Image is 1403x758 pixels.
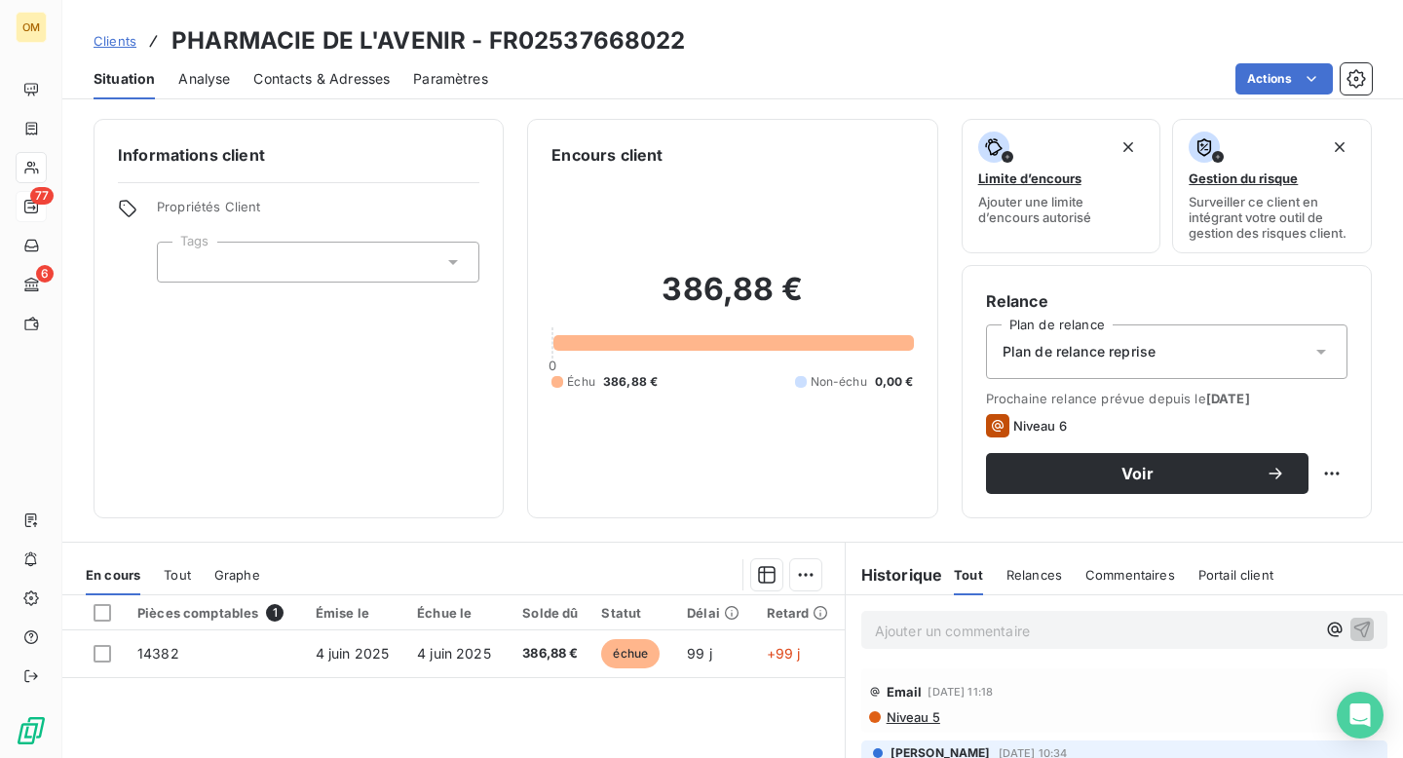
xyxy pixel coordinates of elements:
[94,69,155,89] span: Situation
[253,69,390,89] span: Contacts & Adresses
[171,23,686,58] h3: PHARMACIE DE L'AVENIR - FR02537668022
[551,143,663,167] h6: Encours client
[1085,567,1175,583] span: Commentaires
[1009,466,1266,481] span: Voir
[603,373,658,391] span: 386,88 €
[887,684,923,700] span: Email
[164,567,191,583] span: Tout
[518,644,578,663] span: 386,88 €
[1189,171,1298,186] span: Gestion du risque
[137,645,179,662] span: 14382
[687,605,742,621] div: Délai
[978,171,1081,186] span: Limite d’encours
[986,453,1308,494] button: Voir
[417,605,495,621] div: Échue le
[173,253,189,271] input: Ajouter une valeur
[157,199,479,226] span: Propriétés Client
[986,391,1347,406] span: Prochaine relance prévue depuis le
[518,605,578,621] div: Solde dû
[16,715,47,746] img: Logo LeanPay
[413,69,488,89] span: Paramètres
[16,12,47,43] div: OM
[986,289,1347,313] h6: Relance
[767,605,833,621] div: Retard
[1003,342,1156,361] span: Plan de relance reprise
[978,194,1145,225] span: Ajouter une limite d’encours autorisé
[1337,692,1384,739] div: Open Intercom Messenger
[601,605,664,621] div: Statut
[316,605,394,621] div: Émise le
[811,373,867,391] span: Non-échu
[601,639,660,668] span: échue
[30,187,54,205] span: 77
[94,33,136,49] span: Clients
[86,567,140,583] span: En cours
[178,69,230,89] span: Analyse
[1006,567,1062,583] span: Relances
[1013,418,1067,434] span: Niveau 6
[94,31,136,51] a: Clients
[1206,391,1250,406] span: [DATE]
[875,373,914,391] span: 0,00 €
[417,645,491,662] span: 4 juin 2025
[846,563,943,587] h6: Historique
[687,645,712,662] span: 99 j
[1189,194,1355,241] span: Surveiller ce client en intégrant votre outil de gestion des risques client.
[928,686,993,698] span: [DATE] 11:18
[549,358,556,373] span: 0
[118,143,479,167] h6: Informations client
[551,270,913,328] h2: 386,88 €
[266,604,284,622] span: 1
[36,265,54,283] span: 6
[1198,567,1273,583] span: Portail client
[567,373,595,391] span: Échu
[316,645,390,662] span: 4 juin 2025
[137,604,292,622] div: Pièces comptables
[1172,119,1372,253] button: Gestion du risqueSurveiller ce client en intégrant votre outil de gestion des risques client.
[1235,63,1333,95] button: Actions
[885,709,940,725] span: Niveau 5
[767,645,801,662] span: +99 j
[214,567,260,583] span: Graphe
[954,567,983,583] span: Tout
[962,119,1161,253] button: Limite d’encoursAjouter une limite d’encours autorisé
